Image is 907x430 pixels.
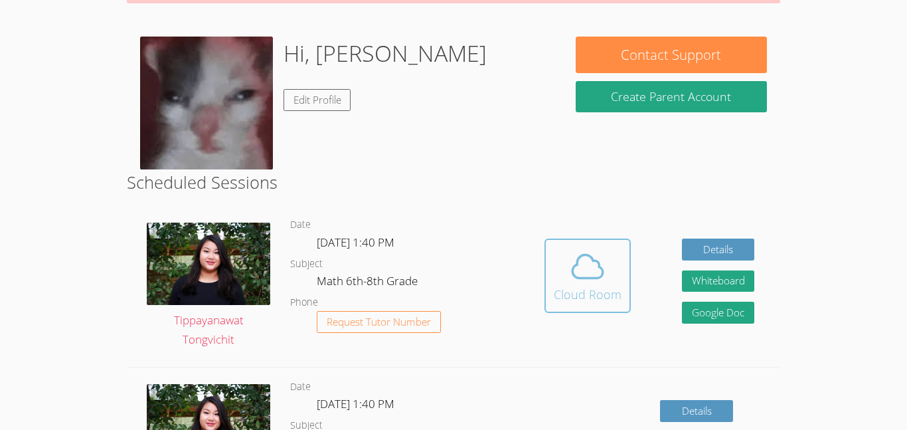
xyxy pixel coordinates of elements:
button: Whiteboard [682,270,755,292]
span: [DATE] 1:40 PM [317,396,394,411]
img: IMG_0561.jpeg [147,223,270,305]
a: Tippayanawat Tongvichit [147,223,270,350]
h1: Hi, [PERSON_NAME] [284,37,487,70]
button: Create Parent Account [576,81,767,112]
div: Cloud Room [554,285,621,304]
a: Details [682,239,755,261]
dd: Math 6th-8th Grade [317,272,420,294]
a: Google Doc [682,302,755,324]
span: [DATE] 1:40 PM [317,235,394,250]
a: Edit Profile [284,89,351,111]
dt: Date [290,379,311,395]
dt: Phone [290,294,318,311]
button: Contact Support [576,37,767,73]
img: Screenshot%202024-11-12%2011.19.09%20AM.png [140,37,273,169]
button: Request Tutor Number [317,311,441,333]
button: Cloud Room [544,239,631,313]
span: Request Tutor Number [327,317,431,327]
dt: Subject [290,256,323,272]
dt: Date [290,217,311,233]
a: Details [660,400,733,422]
h2: Scheduled Sessions [127,169,780,195]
